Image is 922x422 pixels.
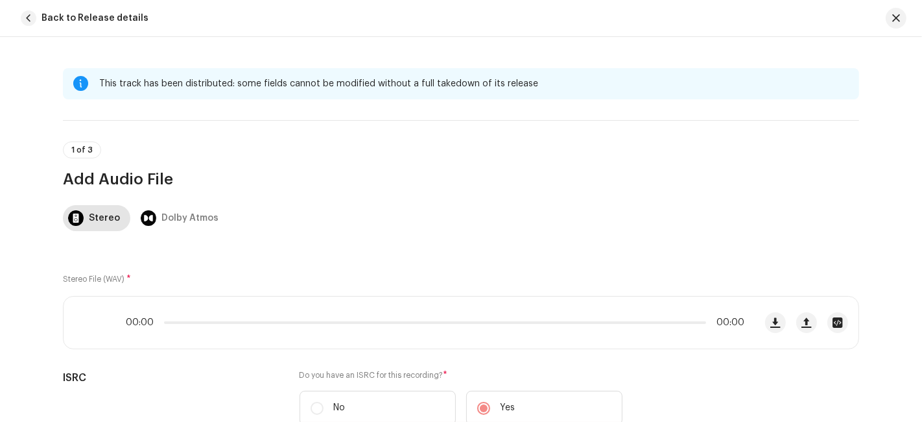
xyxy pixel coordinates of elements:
[711,317,744,328] span: 00:00
[161,205,219,231] div: Dolby Atmos
[63,169,859,190] h3: Add Audio File
[300,370,622,380] label: Do you have an ISRC for this recording?
[99,76,849,92] div: This track has been distributed: some fields cannot be modified without a full takedown of its re...
[63,370,279,386] h5: ISRC
[334,401,346,415] p: No
[501,401,515,415] p: Yes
